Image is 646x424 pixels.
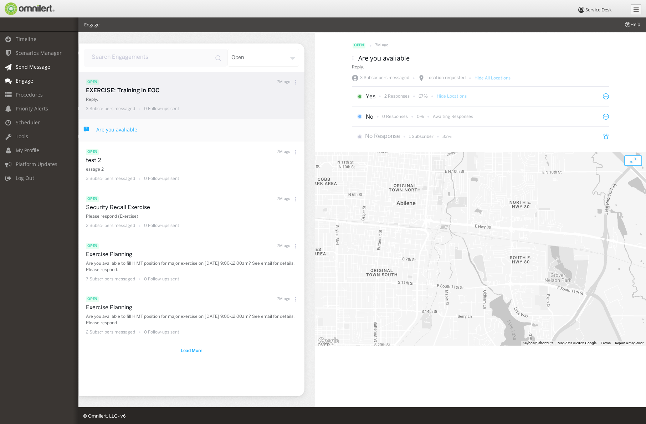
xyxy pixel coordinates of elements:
[4,2,55,15] img: Omnilert
[419,93,428,99] p: 67%
[181,348,202,354] span: Load More
[86,296,99,302] span: open
[86,196,99,202] span: open
[366,113,373,121] p: No
[317,336,340,346] img: Google
[16,91,43,98] span: Procedures
[437,93,467,99] p: Hide Locations
[144,329,179,335] p: 0 Follow-ups sent
[16,36,36,42] span: Timeline
[86,176,135,182] p: 3 Subscribers messaged
[86,204,301,212] p: Security Recall Exercise
[86,149,99,155] span: open
[426,75,466,81] p: Location requested
[16,77,33,84] span: Engage
[382,114,408,120] p: 0 Responses
[84,49,227,67] input: input
[16,5,31,11] span: Help
[96,126,137,133] h4: Are you avaliable
[144,106,179,112] p: 0 Follow-ups sent
[475,75,511,81] p: Hide All Locations
[227,49,299,67] div: open
[16,161,57,167] span: Platform Updates
[358,54,410,62] h3: Are you avaliable
[144,176,179,182] p: 0 Follow-ups sent
[277,79,290,85] p: 7M ago
[365,133,400,141] p: No Response
[144,276,179,282] p: 0 Follow-ups sent
[86,223,135,229] p: 2 Subscribers messaged
[601,341,611,345] a: Terms
[615,341,644,345] a: Report a map error
[86,251,301,259] p: Exercise Planning
[83,413,125,419] span: © Omnilert, LLC - v6
[86,329,135,335] p: 2 Subscribers messaged
[16,119,40,126] span: Scheduler
[144,223,179,229] p: 0 Follow-ups sent
[631,4,641,15] a: Collapse Menu
[277,149,290,155] p: 7M ago
[360,75,409,81] p: 3 Subscribers messaged
[277,296,290,302] p: 7M ago
[353,43,365,48] span: open
[86,157,301,165] p: test 2
[86,87,301,95] p: EXERCISE: Training in EOC
[16,133,28,140] span: Tools
[585,6,612,13] span: Service Desk
[84,21,99,28] li: Engage
[16,105,48,112] span: Priority Alerts
[624,21,640,28] span: Help
[417,114,424,120] p: 0%
[16,147,39,154] span: My Profile
[558,341,596,345] span: Map data ©2025 Google
[86,213,301,219] p: Please respond (Exercise)
[16,50,62,56] span: Scenarios Manager
[86,166,301,172] p: essage 2
[178,346,206,356] button: button
[433,114,473,120] p: Awaiting Responses
[317,336,340,346] a: Open this area in Google Maps (opens a new window)
[86,106,135,112] p: 3 Subscribers messaged
[86,304,301,312] p: Exercise Planning
[366,93,375,101] p: Yes
[16,63,50,70] span: Send Message
[409,134,434,140] p: 1 Subscriber
[523,341,553,346] button: Keyboard shortcuts
[86,314,301,326] p: Are you available to fill HIMT position for major exercise on [DATE] 9:00-12:00am? See email for ...
[277,196,290,202] p: 7M ago
[86,276,135,282] p: 7 Subscribers messaged
[375,43,388,48] p: 7M ago
[86,260,301,273] p: Are you available to fill HIMT position for major exercise on [DATE] 9:00-12:00am? See email for ...
[384,93,410,99] p: 2 Responses
[352,64,609,70] div: Reply.
[277,243,290,249] p: 7M ago
[86,243,99,249] span: open
[86,97,301,103] p: Reply.
[86,79,99,85] span: open
[16,175,34,181] span: Log Out
[442,134,452,140] p: 33%
[624,155,642,166] button: open modal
